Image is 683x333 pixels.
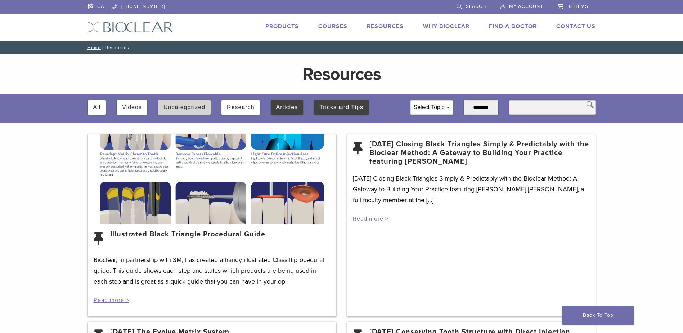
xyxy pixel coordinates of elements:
button: Uncategorized [163,100,205,115]
button: Articles [276,100,298,115]
a: Resources [367,23,404,30]
a: Read more > [94,297,129,304]
a: Back To Top [562,306,634,325]
a: Why Bioclear [423,23,469,30]
a: [DATE] Closing Black Triangles Simply & Predictably with the Bioclear Method: A Gateway to Buildi... [369,140,590,166]
a: Courses [318,23,347,30]
span: / [101,46,105,49]
a: Find A Doctor [489,23,537,30]
img: Bioclear [88,22,173,32]
a: Contact Us [556,23,596,30]
p: [DATE] Closing Black Triangles Simply & Predictably with the Bioclear Method: A Gateway to Buildi... [353,173,590,205]
span: 0 items [569,4,588,9]
a: Home [85,45,101,50]
div: Select Topic [411,101,453,114]
button: Tricks and Tips [319,100,363,115]
button: All [93,100,101,115]
nav: Resources [82,41,601,54]
span: My Account [509,4,543,9]
button: Videos [122,100,142,115]
span: Search [466,4,486,9]
p: Bioclear, in partnership with 3M, has created a handy illustrated Class II procedural guide. This... [94,254,331,287]
a: Products [265,23,299,30]
h1: Resources [174,66,509,83]
a: Illustrated Black Triangle Procedural Guide [110,230,265,247]
a: Read more > [353,215,388,222]
button: Research [227,100,254,115]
